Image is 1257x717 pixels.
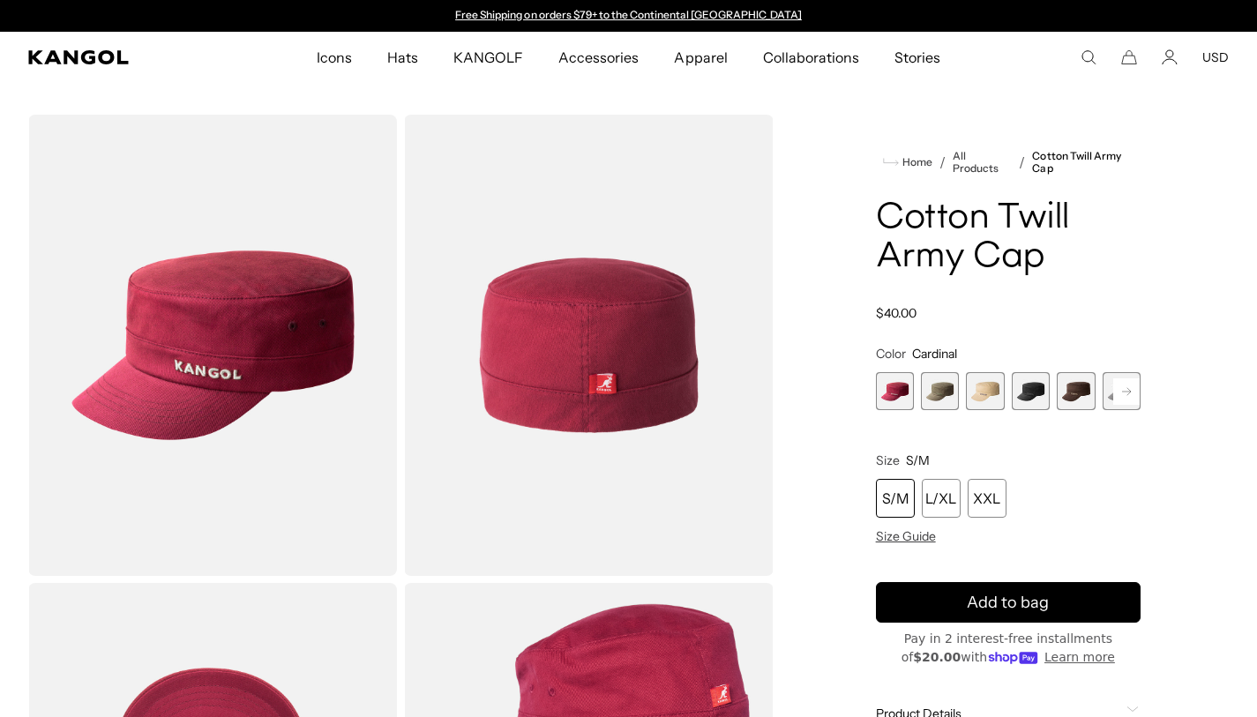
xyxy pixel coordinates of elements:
h1: Cotton Twill Army Cap [876,199,1141,277]
span: Apparel [674,32,727,83]
slideshow-component: Announcement bar [447,9,811,23]
div: XXL [968,479,1006,518]
a: Account [1162,49,1178,65]
img: color-cardinal [28,115,397,576]
label: Cardinal [876,372,914,410]
li: / [1012,152,1025,173]
a: Icons [299,32,370,83]
span: Icons [317,32,352,83]
a: Stories [877,32,958,83]
a: Hats [370,32,436,83]
label: Green [921,372,959,410]
div: 1 of 2 [447,9,811,23]
span: Hats [387,32,418,83]
div: 1 of 9 [876,372,914,410]
span: S/M [906,452,930,468]
label: Grey [1103,372,1141,410]
img: color-cardinal [404,115,773,576]
div: 6 of 9 [1103,372,1141,410]
a: Accessories [541,32,656,83]
span: $40.00 [876,305,917,321]
label: Black [1012,372,1050,410]
div: L/XL [922,479,961,518]
a: Home [883,154,932,170]
button: Add to bag [876,582,1141,623]
a: Apparel [656,32,744,83]
a: All Products [953,150,1013,175]
span: Cardinal [912,346,957,362]
div: 5 of 9 [1057,372,1095,410]
span: Size [876,452,900,468]
span: Color [876,346,906,362]
div: 2 of 9 [921,372,959,410]
a: Collaborations [745,32,877,83]
a: Cotton Twill Army Cap [1032,150,1141,175]
span: Stories [894,32,940,83]
button: USD [1202,49,1229,65]
li: / [932,152,946,173]
span: Collaborations [763,32,859,83]
span: KANGOLF [453,32,523,83]
div: S/M [876,479,915,518]
span: Add to bag [967,591,1049,615]
div: 3 of 9 [966,372,1004,410]
a: KANGOLF [436,32,541,83]
span: Size Guide [876,528,936,544]
div: 4 of 9 [1012,372,1050,410]
a: Kangol [28,50,208,64]
label: Brown [1057,372,1095,410]
nav: breadcrumbs [876,150,1141,175]
span: Home [899,156,932,168]
button: Cart [1121,49,1137,65]
a: Free Shipping on orders $79+ to the Continental [GEOGRAPHIC_DATA] [455,8,802,21]
span: Accessories [558,32,639,83]
div: Announcement [447,9,811,23]
label: Beige [966,372,1004,410]
summary: Search here [1081,49,1096,65]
